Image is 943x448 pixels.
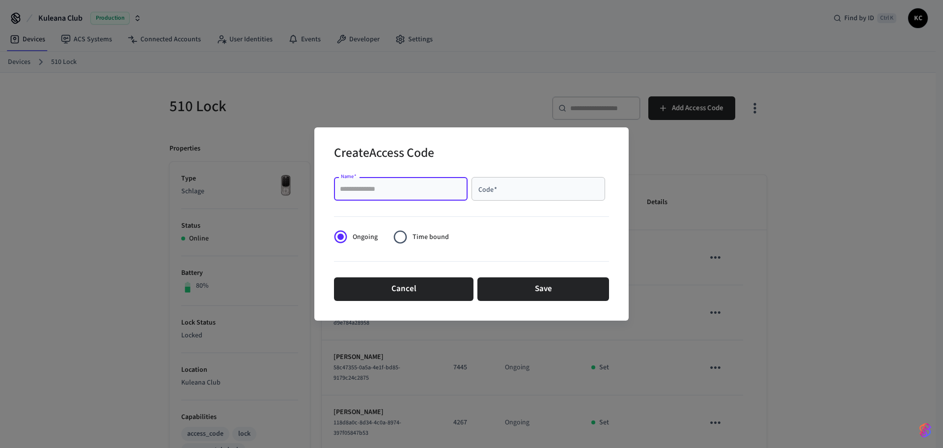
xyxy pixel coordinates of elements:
[477,277,609,301] button: Save
[334,139,434,169] h2: Create Access Code
[341,173,357,180] label: Name
[919,422,931,438] img: SeamLogoGradient.69752ec5.svg
[334,277,473,301] button: Cancel
[353,232,378,242] span: Ongoing
[413,232,449,242] span: Time bound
